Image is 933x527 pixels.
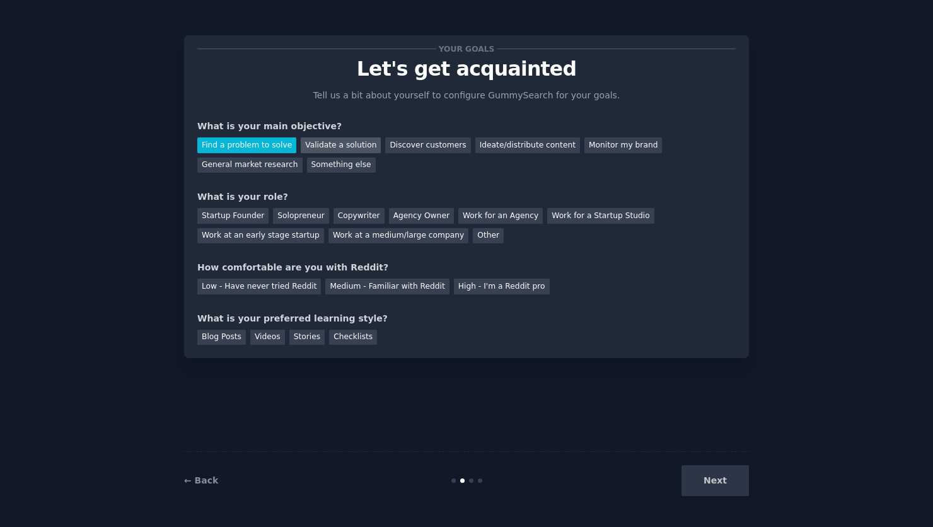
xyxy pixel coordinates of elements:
[436,42,497,55] span: Your goals
[458,208,543,224] div: Work for an Agency
[325,279,449,294] div: Medium - Familiar with Reddit
[197,208,269,224] div: Startup Founder
[250,330,285,345] div: Videos
[197,158,303,173] div: General market research
[584,137,662,153] div: Monitor my brand
[333,208,385,224] div: Copywriter
[389,208,454,224] div: Agency Owner
[547,208,654,224] div: Work for a Startup Studio
[385,137,470,153] div: Discover customers
[197,58,736,80] p: Let's get acquainted
[197,279,321,294] div: Low - Have never tried Reddit
[197,120,736,133] div: What is your main objective?
[197,228,324,244] div: Work at an early stage startup
[273,208,328,224] div: Solopreneur
[475,137,580,153] div: Ideate/distribute content
[307,158,376,173] div: Something else
[328,228,468,244] div: Work at a medium/large company
[289,330,325,345] div: Stories
[454,279,550,294] div: High - I'm a Reddit pro
[197,330,246,345] div: Blog Posts
[197,137,296,153] div: Find a problem to solve
[184,475,218,485] a: ← Back
[197,312,736,325] div: What is your preferred learning style?
[301,137,381,153] div: Validate a solution
[308,89,625,102] p: Tell us a bit about yourself to configure GummySearch for your goals.
[329,330,377,345] div: Checklists
[473,228,504,244] div: Other
[197,261,736,274] div: How comfortable are you with Reddit?
[197,190,736,204] div: What is your role?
